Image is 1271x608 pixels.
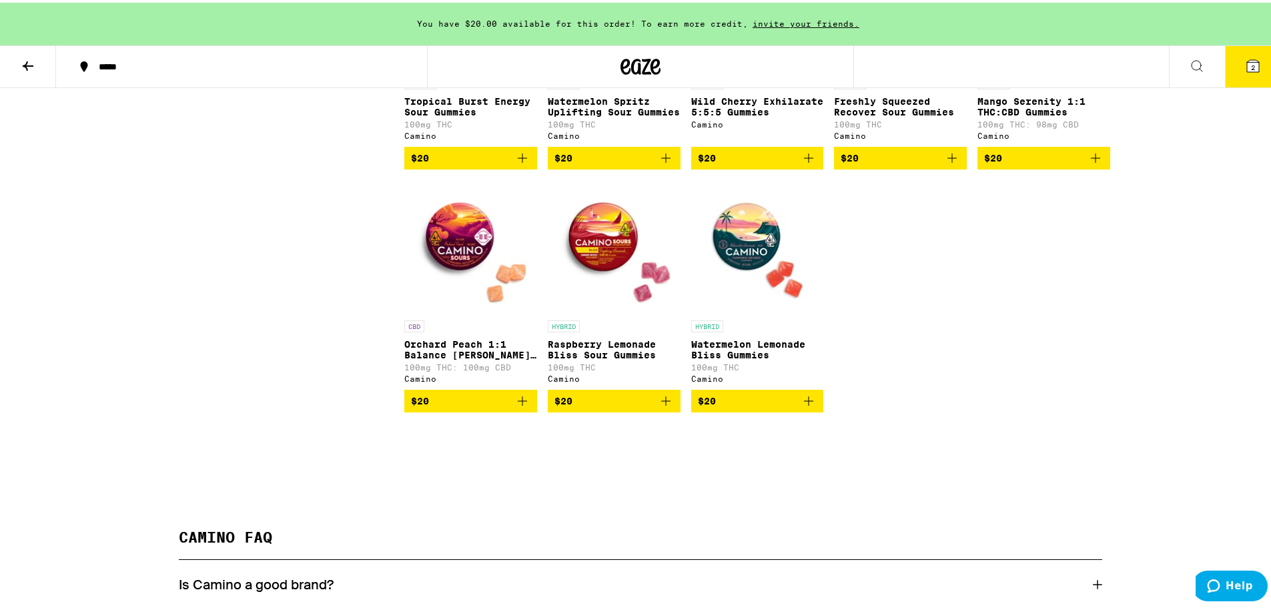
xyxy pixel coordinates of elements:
[691,360,824,369] p: 100mg THC
[411,393,429,404] span: $20
[841,150,859,161] span: $20
[404,129,537,137] div: Camino
[404,360,537,369] p: 100mg THC: 100mg CBD
[404,93,537,115] p: Tropical Burst Energy Sour Gummies
[691,336,824,358] p: Watermelon Lemonade Bliss Gummies
[1196,568,1268,601] iframe: Opens a widget where you can find more information
[404,117,537,126] p: 100mg THC
[691,387,824,410] button: Add to bag
[404,144,537,167] button: Add to bag
[984,150,1002,161] span: $20
[977,144,1110,167] button: Add to bag
[698,150,716,161] span: $20
[404,372,537,380] div: Camino
[404,387,537,410] button: Add to bag
[691,117,824,126] div: Camino
[404,178,537,387] a: Open page for Orchard Peach 1:1 Balance Sours Gummies from Camino
[404,318,424,330] p: CBD
[548,144,681,167] button: Add to bag
[554,393,572,404] span: $20
[834,93,967,115] p: Freshly Squeezed Recover Sour Gummies
[554,150,572,161] span: $20
[548,117,681,126] p: 100mg THC
[411,150,429,161] span: $20
[548,336,681,358] p: Raspberry Lemonade Bliss Sour Gummies
[698,393,716,404] span: $20
[691,178,824,387] a: Open page for Watermelon Lemonade Bliss Gummies from Camino
[977,129,1110,137] div: Camino
[179,528,1102,557] h2: CAMINO FAQ
[691,318,723,330] p: HYBRID
[691,93,824,115] p: Wild Cherry Exhilarate 5:5:5 Gummies
[548,93,681,115] p: Watermelon Spritz Uplifting Sour Gummies
[548,372,681,380] div: Camino
[548,129,681,137] div: Camino
[834,144,967,167] button: Add to bag
[691,144,824,167] button: Add to bag
[404,178,537,311] img: Camino - Orchard Peach 1:1 Balance Sours Gummies
[691,372,824,380] div: Camino
[548,178,681,387] a: Open page for Raspberry Lemonade Bliss Sour Gummies from Camino
[548,178,681,311] img: Camino - Raspberry Lemonade Bliss Sour Gummies
[691,178,824,311] img: Camino - Watermelon Lemonade Bliss Gummies
[977,93,1110,115] p: Mango Serenity 1:1 THC:CBD Gummies
[748,17,864,25] span: invite your friends.
[548,360,681,369] p: 100mg THC
[548,387,681,410] button: Add to bag
[834,117,967,126] p: 100mg THC
[977,117,1110,126] p: 100mg THC: 98mg CBD
[548,318,580,330] p: HYBRID
[179,573,334,591] h3: Is Camino a good brand?
[834,129,967,137] div: Camino
[1251,61,1255,69] span: 2
[417,17,748,25] span: You have $20.00 available for this order! To earn more credit,
[404,336,537,358] p: Orchard Peach 1:1 Balance [PERSON_NAME] Gummies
